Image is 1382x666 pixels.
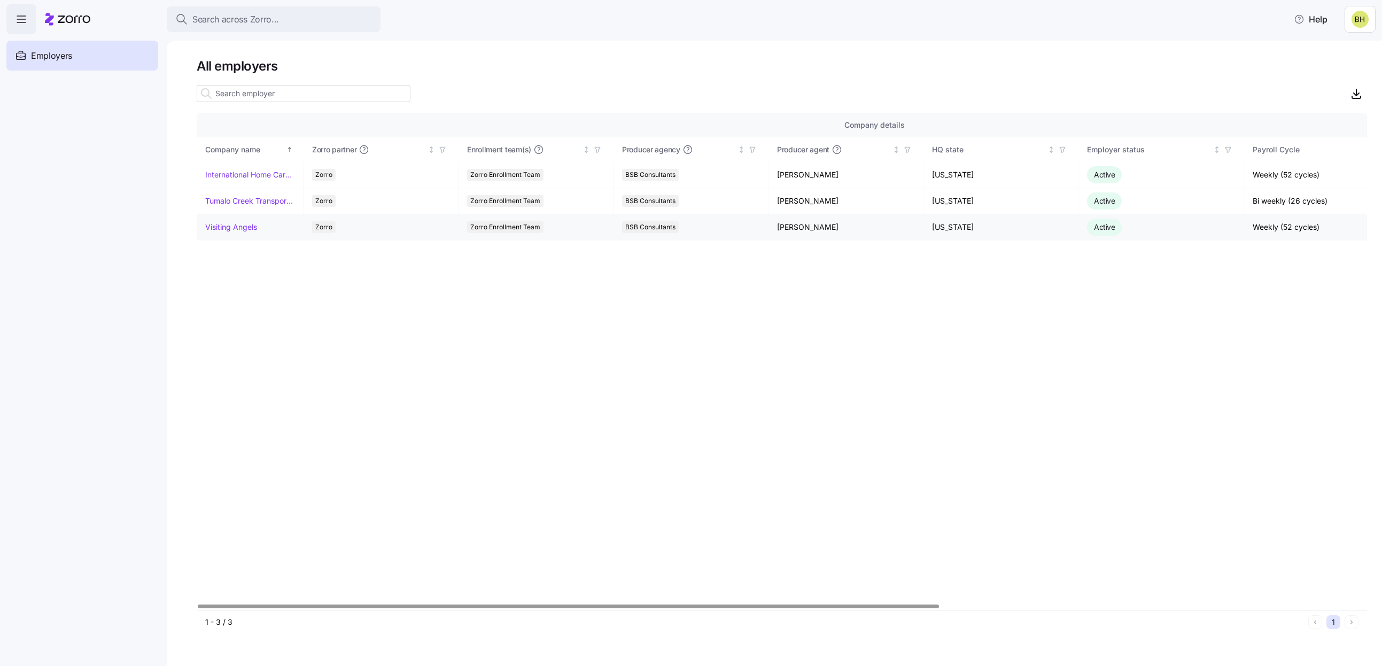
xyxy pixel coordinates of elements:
button: Previous page [1308,615,1322,629]
span: Zorro Enrollment Team [470,195,540,207]
button: 1 [1326,615,1340,629]
span: BSB Consultants [625,169,676,181]
td: [US_STATE] [923,162,1078,188]
div: Company name [205,144,284,156]
div: Not sorted [737,146,745,153]
div: Not sorted [1213,146,1221,153]
a: Employers [6,41,158,71]
th: Enrollment team(s)Not sorted [459,137,614,162]
a: International Home Care Services of NY, LLC [205,169,294,180]
td: [PERSON_NAME] [768,214,923,241]
span: BSB Consultants [625,221,676,233]
button: Help [1285,9,1336,30]
span: Zorro Enrollment Team [470,221,540,233]
a: Tumalo Creek Transportation [205,196,294,206]
span: Zorro Enrollment Team [470,169,540,181]
span: Zorro [315,169,332,181]
span: Help [1294,13,1327,26]
input: Search employer [197,85,410,102]
div: Sorted ascending [286,146,293,153]
td: [PERSON_NAME] [768,188,923,214]
span: Zorro partner [312,144,356,155]
th: Producer agentNot sorted [768,137,923,162]
div: Employer status [1087,144,1211,156]
span: Enrollment team(s) [467,144,531,155]
button: Search across Zorro... [167,6,381,32]
td: [US_STATE] [923,188,1078,214]
th: Producer agencyNot sorted [614,137,768,162]
div: Payroll Cycle [1253,144,1366,156]
div: Not sorted [583,146,590,153]
span: Zorro [315,221,332,233]
span: Active [1094,170,1115,179]
span: BSB Consultants [625,195,676,207]
img: ebe6e6fbc625f8631335adc4c0a20bfe [1352,11,1369,28]
th: Zorro partnerNot sorted [304,137,459,162]
span: Search across Zorro... [192,13,279,26]
span: Producer agency [622,144,680,155]
span: Active [1094,196,1115,205]
h1: All employers [197,58,1367,74]
button: Next page [1345,615,1358,629]
span: Zorro [315,195,332,207]
div: 1 - 3 / 3 [205,617,1304,628]
span: Employers [31,49,72,63]
span: Producer agent [777,144,829,155]
div: HQ state [932,144,1045,156]
td: [US_STATE] [923,214,1078,241]
th: HQ stateNot sorted [923,137,1078,162]
a: Visiting Angels [205,222,257,233]
th: Company nameSorted ascending [197,137,304,162]
div: Not sorted [428,146,435,153]
span: Active [1094,222,1115,231]
div: Not sorted [892,146,900,153]
th: Employer statusNot sorted [1078,137,1244,162]
td: [PERSON_NAME] [768,162,923,188]
div: Not sorted [1047,146,1055,153]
